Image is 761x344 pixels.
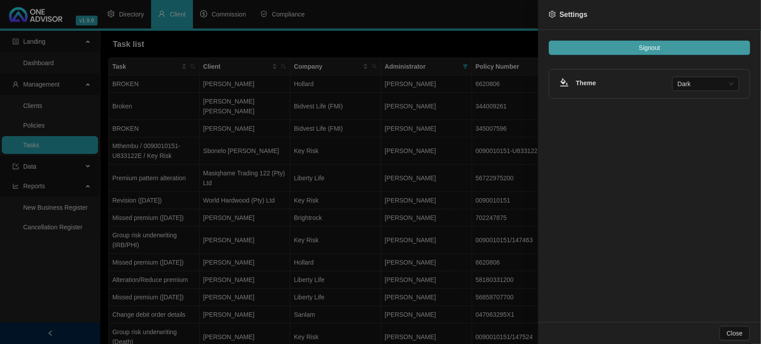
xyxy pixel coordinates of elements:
span: bg-colors [560,78,569,87]
span: Settings [559,11,588,18]
span: Close [727,328,743,338]
button: Close [720,326,750,340]
button: Signout [549,41,750,55]
span: Signout [639,43,660,53]
span: setting [549,11,556,18]
h4: Theme [576,78,672,88]
span: Dark [678,77,734,91]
